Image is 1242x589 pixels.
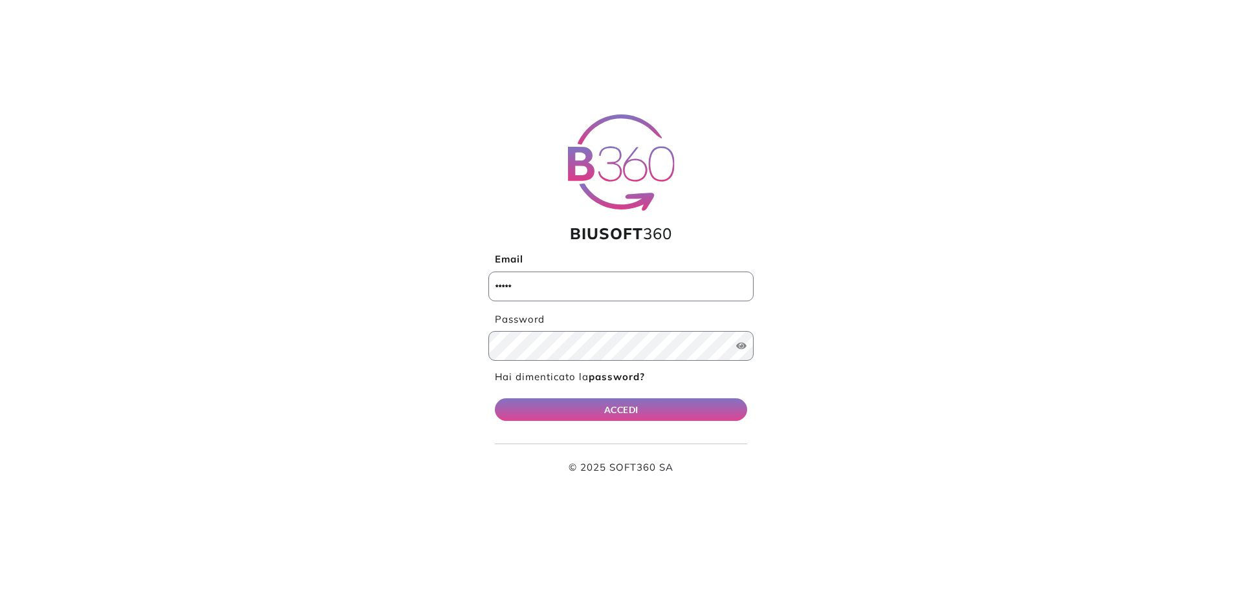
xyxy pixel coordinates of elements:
a: Hai dimenticato lapassword? [495,370,645,383]
p: © 2025 SOFT360 SA [495,460,747,475]
b: password? [589,370,645,383]
label: Password [488,312,754,327]
span: BIUSOFT [570,224,643,243]
b: Email [495,253,523,265]
button: ACCEDI [495,398,747,421]
h1: 360 [488,224,754,243]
